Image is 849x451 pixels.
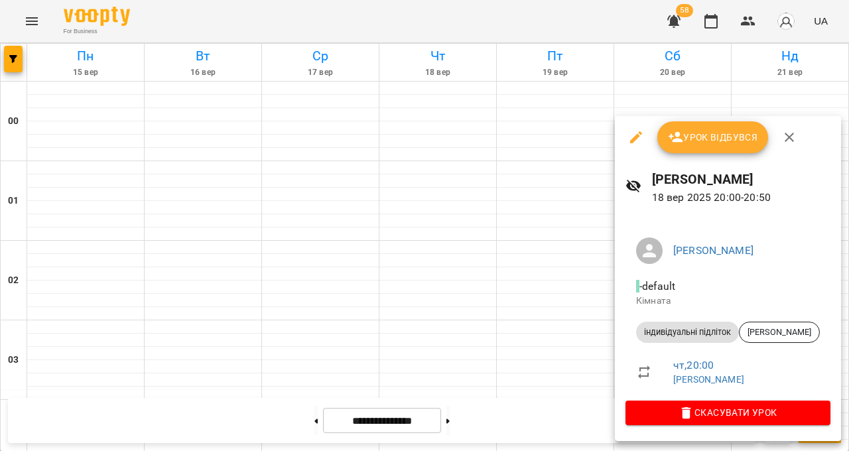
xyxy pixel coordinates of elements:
h6: [PERSON_NAME] [652,169,830,190]
button: Урок відбувся [657,121,769,153]
span: [PERSON_NAME] [740,326,819,338]
span: - default [636,280,678,292]
span: індивідуальні підліток [636,326,739,338]
button: Скасувати Урок [625,401,830,424]
p: Кімната [636,294,820,308]
span: Скасувати Урок [636,405,820,420]
a: чт , 20:00 [673,359,714,371]
div: [PERSON_NAME] [739,322,820,343]
a: [PERSON_NAME] [673,374,744,385]
span: Урок відбувся [668,129,758,145]
a: [PERSON_NAME] [673,244,753,257]
p: 18 вер 2025 20:00 - 20:50 [652,190,830,206]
